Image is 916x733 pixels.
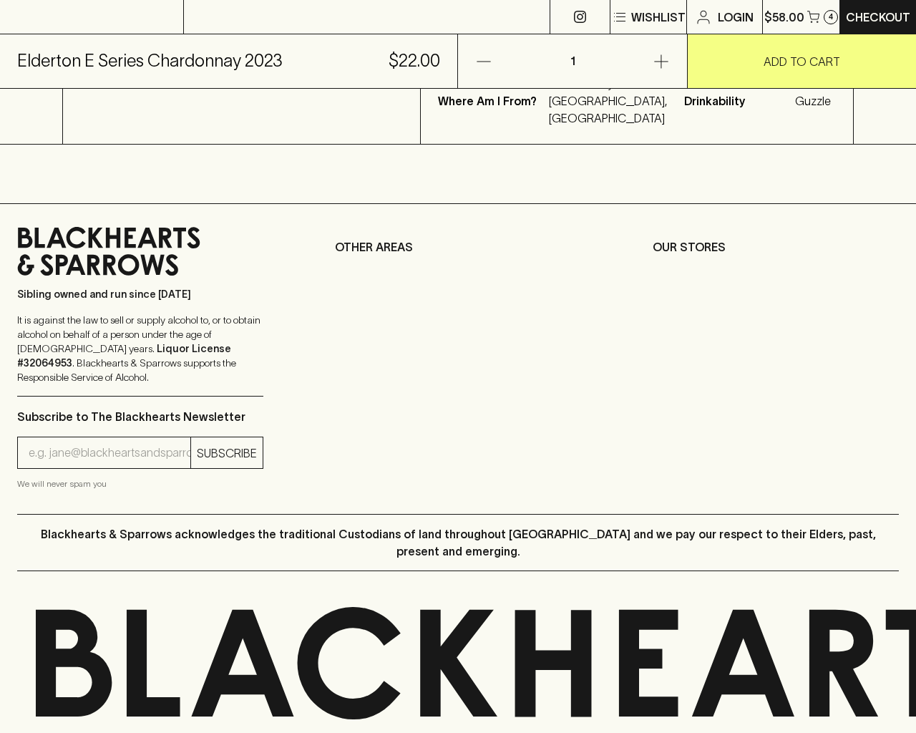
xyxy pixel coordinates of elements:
[17,49,283,72] h5: Elderton E Series Chardonnay 2023
[684,92,791,110] span: Drinkability
[764,9,804,26] p: $58.00
[29,442,190,465] input: e.g. jane@blackheartsandsparrows.com.au
[795,92,836,110] span: Guzzle
[555,34,590,88] p: 1
[197,445,257,462] p: SUBSCRIBE
[191,437,263,468] button: SUBSCRIBE
[718,9,754,26] p: Login
[846,9,910,26] p: Checkout
[17,477,263,491] p: We will never spam you
[764,53,840,70] p: ADD TO CART
[28,525,888,560] p: Blackhearts & Sparrows acknowledges the traditional Custodians of land throughout [GEOGRAPHIC_DAT...
[17,408,263,425] p: Subscribe to The Blackhearts Newsletter
[688,34,916,88] button: ADD TO CART
[631,9,686,26] p: Wishlist
[549,92,667,127] p: [GEOGRAPHIC_DATA], [GEOGRAPHIC_DATA]
[438,92,545,127] p: Where Am I From?
[184,9,196,26] p: ⠀
[17,287,263,301] p: Sibling owned and run since [DATE]
[335,238,581,256] p: OTHER AREAS
[389,49,440,72] h5: $22.00
[653,238,899,256] p: OUR STORES
[829,13,833,21] p: 4
[17,313,263,384] p: It is against the law to sell or supply alcohol to, or to obtain alcohol on behalf of a person un...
